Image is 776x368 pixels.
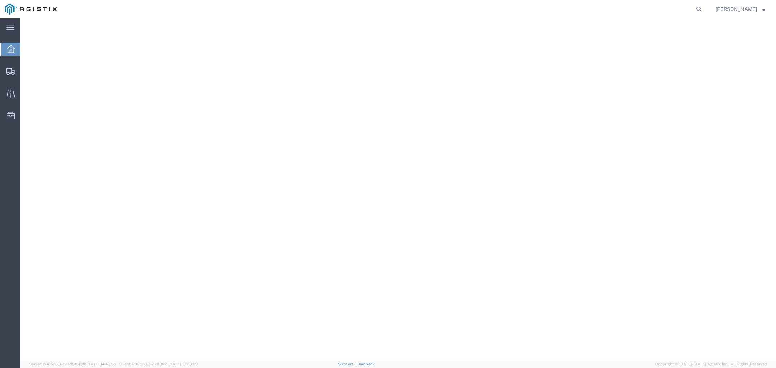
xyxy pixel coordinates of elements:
span: Andy Schwimmer [716,5,757,13]
span: [DATE] 10:20:09 [168,362,198,366]
span: Client: 2025.18.0-27d3021 [119,362,198,366]
button: [PERSON_NAME] [715,5,766,13]
img: logo [5,4,57,15]
a: Support [338,362,356,366]
span: Server: 2025.18.0-c7ad5f513fb [29,362,116,366]
iframe: FS Legacy Container [20,18,776,360]
span: [DATE] 14:43:55 [87,362,116,366]
span: Copyright © [DATE]-[DATE] Agistix Inc., All Rights Reserved [655,361,767,367]
a: Feedback [356,362,375,366]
